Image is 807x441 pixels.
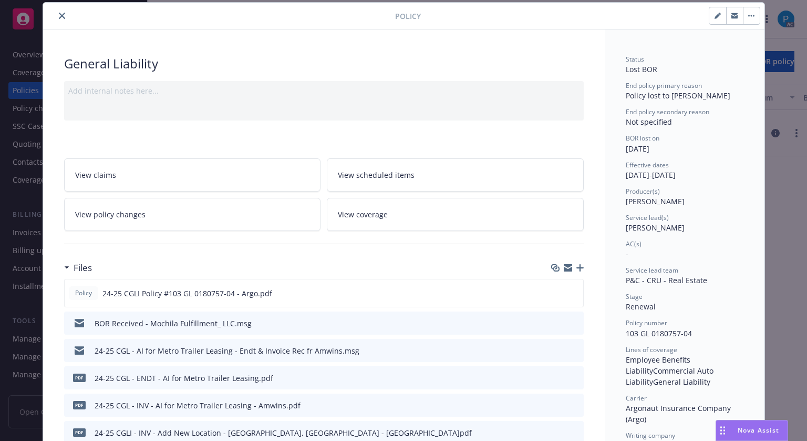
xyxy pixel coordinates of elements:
[553,400,562,411] button: download file
[553,288,561,299] button: download file
[102,288,272,299] span: 24-25 CGLI Policy #103 GL 0180757-04 - Argo.pdf
[626,292,643,301] span: Stage
[338,209,388,220] span: View coverage
[570,318,580,329] button: preview file
[73,374,86,382] span: pdf
[626,55,644,64] span: Status
[95,427,472,438] div: 24-25 CGLI - INV - Add New Location - [GEOGRAPHIC_DATA], [GEOGRAPHIC_DATA] - [GEOGRAPHIC_DATA]pdf
[626,161,743,181] div: [DATE] - [DATE]
[553,345,562,356] button: download file
[73,401,86,409] span: pdf
[626,134,659,143] span: BOR lost on
[626,196,685,206] span: [PERSON_NAME]
[626,249,628,259] span: -
[75,169,116,181] span: View claims
[626,81,702,90] span: End policy primary reason
[553,318,562,329] button: download file
[570,427,580,438] button: preview file
[338,169,415,181] span: View scheduled items
[68,85,580,96] div: Add internal notes here...
[327,158,584,192] a: View scheduled items
[626,213,669,222] span: Service lead(s)
[73,288,94,298] span: Policy
[626,355,692,376] span: Employee Benefits Liability
[73,428,86,436] span: pdf
[626,187,660,196] span: Producer(s)
[570,400,580,411] button: preview file
[95,400,301,411] div: 24-25 CGL - INV - AI for Metro Trailer Leasing - Amwins.pdf
[327,198,584,231] a: View coverage
[626,366,716,387] span: Commercial Auto Liability
[570,345,580,356] button: preview file
[626,239,642,248] span: AC(s)
[738,426,779,435] span: Nova Assist
[626,302,656,312] span: Renewal
[626,328,692,338] span: 103 GL 0180757-04
[626,107,709,116] span: End policy secondary reason
[626,431,675,440] span: Writing company
[95,318,252,329] div: BOR Received - Mochila Fulfillment_ LLC.msg
[626,266,678,275] span: Service lead team
[56,9,68,22] button: close
[553,373,562,384] button: download file
[626,394,647,403] span: Carrier
[95,373,273,384] div: 24-25 CGL - ENDT - AI for Metro Trailer Leasing.pdf
[626,318,667,327] span: Policy number
[395,11,421,22] span: Policy
[626,345,677,354] span: Lines of coverage
[653,377,710,387] span: General Liability
[716,420,729,440] div: Drag to move
[553,427,562,438] button: download file
[626,161,669,169] span: Effective dates
[626,403,733,424] span: Argonaut Insurance Company (Argo)
[64,158,321,192] a: View claims
[75,209,146,220] span: View policy changes
[64,198,321,231] a: View policy changes
[626,223,685,233] span: [PERSON_NAME]
[64,261,92,275] div: Files
[716,420,788,441] button: Nova Assist
[626,91,730,101] span: Policy lost to [PERSON_NAME]
[570,373,580,384] button: preview file
[626,144,649,154] span: [DATE]
[626,275,707,285] span: P&C - CRU - Real Estate
[626,117,672,127] span: Not specified
[95,345,359,356] div: 24-25 CGL - AI for Metro Trailer Leasing - Endt & Invoice Rec fr Amwins.msg
[570,288,579,299] button: preview file
[74,261,92,275] h3: Files
[626,64,657,74] span: Lost BOR
[64,55,584,73] div: General Liability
